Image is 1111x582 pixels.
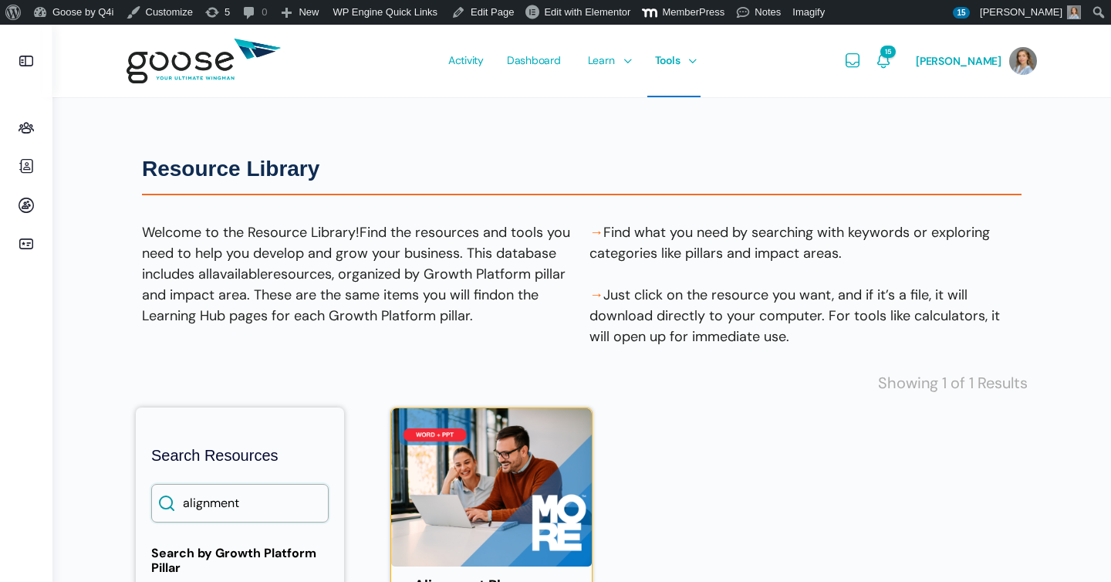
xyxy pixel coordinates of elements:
a: Activity [441,25,491,97]
a: Dashboard [499,25,569,97]
a: Messages [843,25,862,97]
h1: Resource Library [142,155,1022,183]
span: 15 [880,46,896,58]
iframe: Chat Widget [1034,508,1111,582]
span: Edit with Elementor [544,6,630,18]
span: Dashboard [507,24,561,96]
strong: Search by Growth Platform Pillar [151,546,329,575]
span: → [589,286,603,304]
span: available [212,265,268,283]
input: Search [151,484,329,523]
a: Learn [580,25,636,97]
a: Tools [647,25,701,97]
p: Welcome to the Resource Library! [142,222,574,327]
span: → [589,223,603,242]
span: 15 [953,7,969,19]
span: resources, organized by Growth Platform pillar and impact area. These are the same items you will... [142,265,566,304]
p: Just click on the resource you want, and if it’s a file, it will download directly to your comput... [589,285,1022,347]
span: Activity [448,24,484,96]
span: Showing 1 of 1 Results [878,374,1028,392]
a: [PERSON_NAME] [916,25,1037,97]
span: Tools [655,24,680,96]
span: Learn [588,24,615,96]
h2: Search Resources [151,446,329,465]
span: [PERSON_NAME] [916,54,1001,68]
a: Notifications [874,25,893,97]
span: Find what you need by searching with keywords or exploring categories like pillars and impact areas. [589,223,990,262]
